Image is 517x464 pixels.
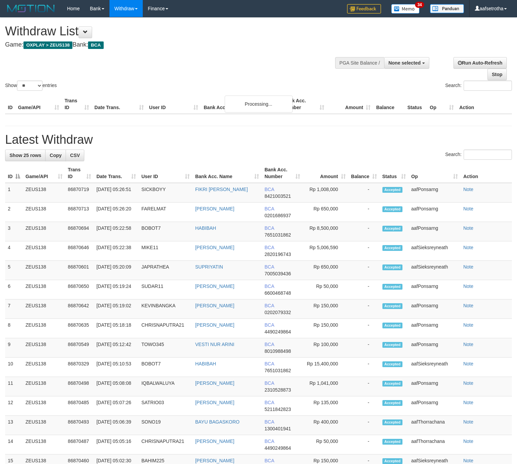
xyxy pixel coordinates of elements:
a: SUPRIYATIN [195,264,223,270]
td: 2 [5,203,23,222]
td: 3 [5,222,23,241]
td: 86870694 [65,222,94,241]
td: BOBOT7 [139,222,192,241]
span: Copy 0201686937 to clipboard [264,213,291,218]
span: Copy [50,153,62,158]
td: 5 [5,261,23,280]
label: Search: [445,150,512,160]
td: 1 [5,183,23,203]
a: Stop [487,69,507,80]
a: Note [463,206,473,211]
a: Note [463,264,473,270]
td: - [348,338,380,358]
td: - [348,299,380,319]
td: SICKBOYY [139,183,192,203]
td: - [348,183,380,203]
a: Note [463,439,473,444]
th: Action [461,164,512,183]
a: Note [463,419,473,425]
span: 34 [415,2,424,8]
th: Status: activate to sort column ascending [380,164,409,183]
span: Copy 4490249864 to clipboard [264,329,291,334]
span: BCA [264,439,274,444]
td: FARELMAT [139,203,192,222]
td: TOWO345 [139,338,192,358]
th: User ID [147,94,201,114]
span: Show 25 rows [10,153,41,158]
td: - [348,358,380,377]
td: Rp 50,000 [303,435,348,454]
td: ZEUS138 [23,416,65,435]
td: - [348,241,380,261]
span: Accepted [382,458,403,464]
span: BCA [264,283,274,289]
td: 86870487 [65,435,94,454]
th: Balance: activate to sort column ascending [348,164,380,183]
span: Accepted [382,361,403,367]
span: Accepted [382,342,403,348]
td: ZEUS138 [23,377,65,396]
td: [DATE] 05:20:09 [94,261,139,280]
span: BCA [264,303,274,308]
a: BAYU BAGASKORO [195,419,239,425]
span: Accepted [382,206,403,212]
th: Game/API: activate to sort column ascending [23,164,65,183]
span: Accepted [382,264,403,270]
span: BCA [264,400,274,405]
td: [DATE] 05:10:53 [94,358,139,377]
a: HABIBAH [195,225,216,231]
td: [DATE] 05:22:58 [94,222,139,241]
td: - [348,416,380,435]
td: 11 [5,377,23,396]
label: Show entries [5,81,57,91]
a: [PERSON_NAME] [195,380,234,386]
th: Bank Acc. Name: activate to sort column ascending [192,164,262,183]
td: BOBOT7 [139,358,192,377]
td: - [348,319,380,338]
td: [DATE] 05:22:38 [94,241,139,261]
td: ZEUS138 [23,222,65,241]
td: aafPonsarng [409,280,461,299]
td: ZEUS138 [23,435,65,454]
a: Note [463,400,473,405]
td: 86870650 [65,280,94,299]
td: Rp 650,000 [303,203,348,222]
a: [PERSON_NAME] [195,283,234,289]
a: Note [463,322,473,328]
th: Bank Acc. Name [201,94,280,114]
td: - [348,280,380,299]
span: Copy 4490249864 to clipboard [264,445,291,451]
td: aafThorrachana [409,435,461,454]
td: 6 [5,280,23,299]
td: ZEUS138 [23,319,65,338]
td: Rp 400,000 [303,416,348,435]
td: SONO19 [139,416,192,435]
a: VESTI NUR ARINI [195,342,234,347]
td: aafPonsarng [409,338,461,358]
td: - [348,203,380,222]
th: Date Trans.: activate to sort column ascending [94,164,139,183]
span: BCA [264,206,274,211]
a: Show 25 rows [5,150,46,161]
a: Run Auto-Refresh [453,57,507,69]
th: Amount: activate to sort column ascending [303,164,348,183]
th: Game/API [15,94,62,114]
select: Showentries [17,81,42,91]
td: 86870485 [65,396,94,416]
a: [PERSON_NAME] [195,206,234,211]
td: Rp 1,008,000 [303,183,348,203]
td: ZEUS138 [23,183,65,203]
td: 4 [5,241,23,261]
td: 86870329 [65,358,94,377]
td: aafPonsarng [409,396,461,416]
span: Accepted [382,381,403,386]
a: Note [463,225,473,231]
span: Copy 1300401941 to clipboard [264,426,291,431]
th: Trans ID: activate to sort column ascending [65,164,94,183]
a: [PERSON_NAME] [195,303,234,308]
td: 8 [5,319,23,338]
a: Note [463,245,473,250]
a: FIKRI [PERSON_NAME] [195,187,248,192]
th: ID [5,94,15,114]
h1: Latest Withdraw [5,133,512,147]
